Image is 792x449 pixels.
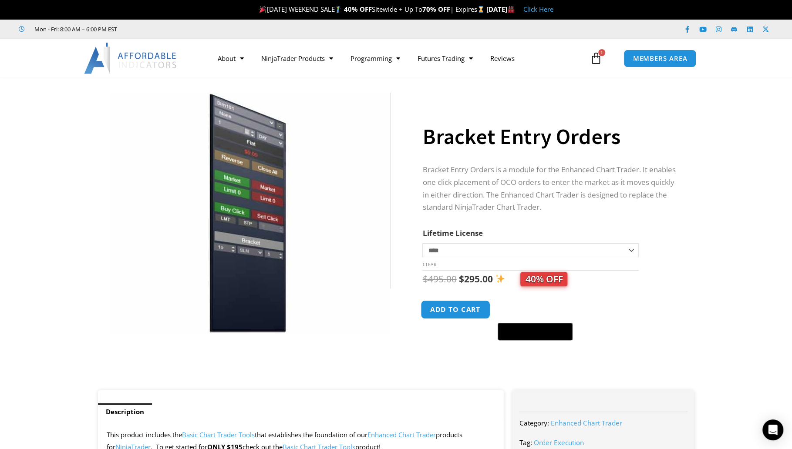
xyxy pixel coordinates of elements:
[458,273,492,285] bdi: 295.00
[260,6,266,13] img: 🎉
[98,403,152,420] a: Description
[253,48,342,68] a: NinjaTrader Products
[422,164,677,214] p: Bracket Entry Orders is a module for the Enhanced Chart Trader. It enables one click placement of...
[523,5,553,13] a: Click Here
[32,24,117,34] span: Mon - Fri: 8:00 AM – 6:00 PM EST
[519,419,549,427] span: Category:
[550,419,622,427] a: Enhanced Chart Trader
[182,430,255,439] a: Basic Chart Trader Tools
[422,5,450,13] strong: 70% OFF
[762,419,783,440] div: Open Intercom Messenger
[209,48,253,68] a: About
[110,93,390,333] img: BracketEntryOrders | Affordable Indicators – NinjaTrader
[129,25,260,34] iframe: Customer reviews powered by Trustpilot
[84,43,178,74] img: LogoAI | Affordable Indicators – NinjaTrader
[520,272,567,286] span: 40% OFF
[508,6,514,13] img: 🏭
[623,50,696,67] a: MEMBERS AREA
[422,261,436,268] a: Clear options
[533,438,583,447] a: Order Execution
[495,274,505,283] img: ✨
[519,438,532,447] span: Tag:
[422,228,482,238] label: Lifetime License
[257,5,486,13] span: [DATE] WEEKEND SALE Sitewide + Up To | Expires
[496,299,574,320] iframe: Secure express checkout frame
[422,346,677,353] iframe: PayPal Message 1
[335,6,341,13] img: 🏌️‍♂️
[486,5,515,13] strong: [DATE]
[482,48,523,68] a: Reviews
[478,6,484,13] img: ⌛
[422,121,677,152] h1: Bracket Entry Orders
[209,48,588,68] nav: Menu
[458,273,464,285] span: $
[344,5,372,13] strong: 40% OFF
[577,46,615,71] a: 1
[422,273,428,285] span: $
[367,430,436,439] a: Enhanced Chart Trader
[598,49,605,56] span: 1
[342,48,409,68] a: Programming
[409,48,482,68] a: Futures Trading
[633,55,687,62] span: MEMBERS AREA
[498,323,573,340] button: Buy with GPay
[422,273,456,285] bdi: 495.00
[421,300,491,319] button: Add to cart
